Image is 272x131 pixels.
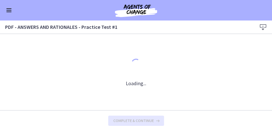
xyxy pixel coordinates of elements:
[5,23,246,31] h3: PDF - ANSWERS AND RATIONALES - Practice Test #1
[113,118,154,123] span: Complete & continue
[98,3,174,18] img: Agents of Change
[5,6,13,14] button: Enable menu
[108,116,164,126] button: Complete & continue
[126,79,146,87] p: Loading...
[126,57,146,72] div: 1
